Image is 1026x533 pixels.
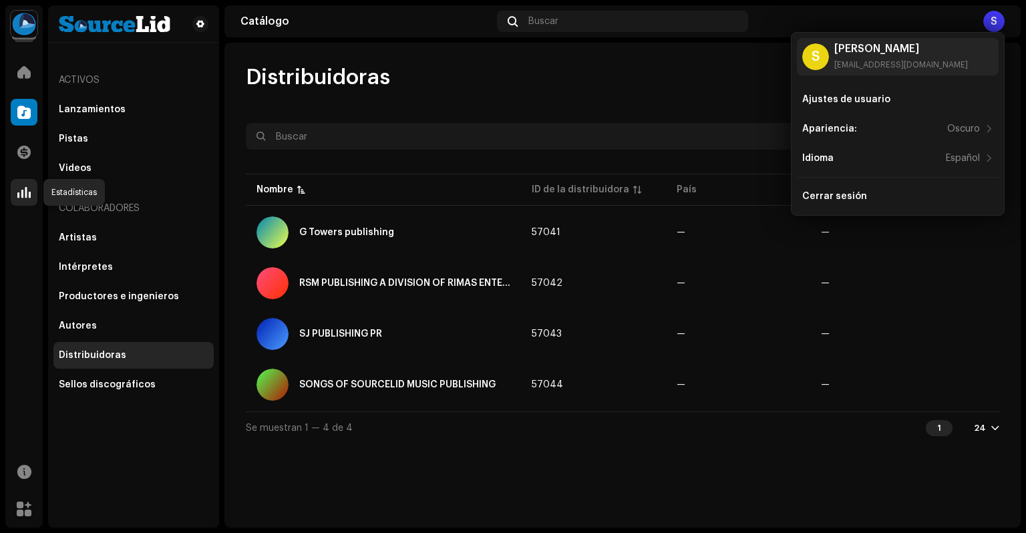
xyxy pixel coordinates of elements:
input: Buscar [246,123,924,150]
span: — [821,228,830,237]
div: [EMAIL_ADDRESS][DOMAIN_NAME] [834,59,968,70]
re-a-table-countries: — [677,279,685,288]
div: Idioma [802,153,834,164]
div: Cerrar sesión [802,191,867,202]
re-m-nav-item: Intérpretes [53,254,214,281]
re-m-nav-item: Autores [53,313,214,339]
div: Sellos discográficos [59,379,156,390]
re-m-nav-item: Lanzamientos [53,96,214,123]
div: Artistas [59,232,97,243]
div: S [802,43,829,70]
div: Lanzamientos [59,104,126,115]
span: — [821,329,830,339]
re-m-nav-item: Sellos discográficos [53,371,214,398]
div: Apariencia: [802,124,857,134]
span: 57044 [532,380,563,389]
re-m-nav-item: Videos [53,155,214,182]
div: G Towers publishing [299,228,394,237]
div: Autores [59,321,97,331]
re-m-nav-item: Productores e ingenieros [53,283,214,310]
span: — [821,279,830,288]
div: Pistas [59,134,88,144]
re-a-table-countries: — [677,228,685,237]
div: Videos [59,163,92,174]
div: Catálogo [240,16,492,27]
re-m-nav-item: Idioma [797,145,999,172]
img: 31a4402c-14a3-4296-bd18-489e15b936d7 [11,11,37,37]
re-m-nav-item: Cerrar sesión [797,183,999,210]
re-m-nav-item: Ajustes de usuario [797,86,999,113]
div: Oscuro [947,124,980,134]
re-m-nav-item: Artistas [53,224,214,251]
div: SJ PUBLISHING PR [299,329,382,339]
div: 24 [974,423,986,433]
div: S [983,11,1005,32]
div: ID de la distribuidora [532,183,629,196]
re-m-nav-item: Apariencia: [797,116,999,142]
re-m-nav-item: Distribuidoras [53,342,214,369]
div: Productores e ingenieros [59,291,179,302]
span: 57042 [532,279,562,288]
re-a-nav-header: Activos [53,64,214,96]
div: 1 [926,420,953,436]
div: SONGS OF SOURCELID MUSIC PUBLISHING [299,380,496,389]
re-m-nav-item: Pistas [53,126,214,152]
div: [PERSON_NAME] [834,43,968,54]
div: Español [946,153,980,164]
div: RSM PUBLISHING A DIVISION OF RIMAS ENTERTAINMENT [299,279,510,288]
div: Intérpretes [59,262,113,273]
div: Distribuidoras [59,350,126,361]
span: Buscar [528,16,558,27]
div: Nombre [256,183,293,196]
div: Ajustes de usuario [802,94,890,105]
span: Se muestran 1 — 4 de 4 [246,423,353,433]
span: 57041 [532,228,560,237]
re-a-table-countries: — [677,329,685,339]
span: — [821,380,830,389]
span: Distribuidoras [246,64,390,91]
img: a844ea3f-1244-43b2-9513-254a93cc0c5e [59,16,171,32]
re-a-table-countries: — [677,380,685,389]
span: 57043 [532,329,562,339]
re-a-nav-header: Colaboradores [53,192,214,224]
